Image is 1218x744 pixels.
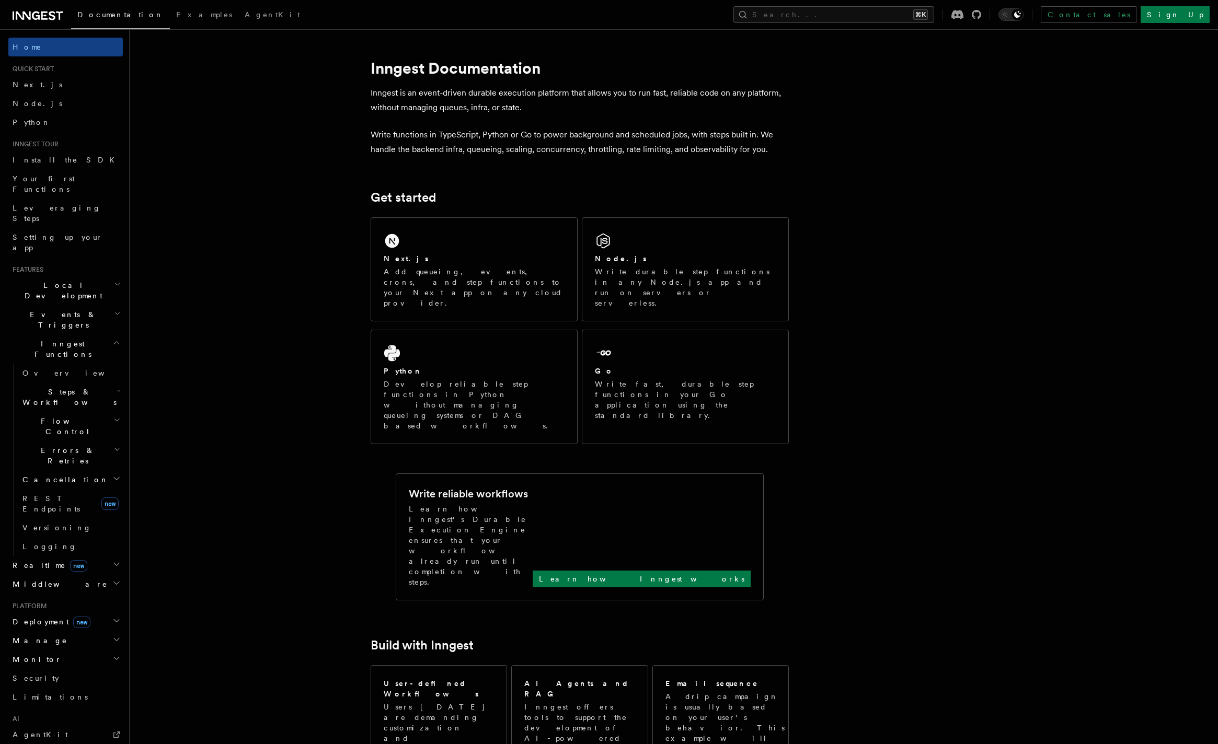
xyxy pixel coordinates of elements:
[22,494,80,513] span: REST Endpoints
[13,693,88,701] span: Limitations
[8,635,67,646] span: Manage
[8,364,123,556] div: Inngest Functions
[8,556,123,575] button: Realtimenew
[539,574,744,584] p: Learn how Inngest works
[8,228,123,257] a: Setting up your app
[8,560,87,571] span: Realtime
[371,86,789,115] p: Inngest is an event-driven durable execution platform that allows you to run fast, reliable code ...
[13,42,42,52] span: Home
[238,3,306,28] a: AgentKit
[913,9,928,20] kbd: ⌘K
[18,537,123,556] a: Logging
[8,669,123,688] a: Security
[18,416,113,437] span: Flow Control
[176,10,232,19] span: Examples
[595,253,647,264] h2: Node.js
[665,678,759,689] h2: Email sequence
[371,330,578,444] a: PythonDevelop reliable step functions in Python without managing queueing systems or DAG based wo...
[13,204,101,223] span: Leveraging Steps
[8,339,113,359] span: Inngest Functions
[13,99,62,108] span: Node.js
[595,366,614,376] h2: Go
[533,571,751,587] a: Learn how Inngest works
[733,6,934,23] button: Search...⌘K
[8,305,123,334] button: Events & Triggers
[8,715,19,723] span: AI
[71,3,170,29] a: Documentation
[8,94,123,113] a: Node.js
[595,266,776,308] p: Write durable step functions in any Node.js app and run on servers or serverless.
[8,113,123,132] a: Python
[18,387,117,408] span: Steps & Workflows
[18,470,123,489] button: Cancellation
[8,276,123,305] button: Local Development
[13,674,59,682] span: Security
[8,575,123,594] button: Middleware
[8,650,123,669] button: Monitor
[22,524,91,532] span: Versioning
[8,265,43,274] span: Features
[18,382,123,412] button: Steps & Workflows
[371,638,474,653] a: Build with Inngest
[18,489,123,518] a: REST Endpointsnew
[384,678,494,699] h2: User-defined Workflows
[73,617,90,628] span: new
[18,412,123,441] button: Flow Control
[18,364,123,382] a: Overview
[18,445,113,466] span: Errors & Retries
[8,199,123,228] a: Leveraging Steps
[371,127,789,157] p: Write functions in TypeScript, Python or Go to power background and scheduled jobs, with steps bu...
[998,8,1024,21] button: Toggle dark mode
[384,379,565,431] p: Develop reliable step functions in Python without managing queueing systems or DAG based workflows.
[13,156,121,164] span: Install the SDK
[8,602,47,610] span: Platform
[384,366,422,376] h2: Python
[582,330,789,444] a: GoWrite fast, durable step functions in your Go application using the standard library.
[8,612,123,631] button: Deploymentnew
[582,217,789,321] a: Node.jsWrite durable step functions in any Node.js app and run on servers or serverless.
[13,175,75,193] span: Your first Functions
[8,65,54,73] span: Quick start
[8,631,123,650] button: Manage
[384,266,565,308] p: Add queueing, events, crons, and step functions to your Next app on any cloud provider.
[13,118,51,126] span: Python
[70,560,87,572] span: new
[8,75,123,94] a: Next.js
[18,474,109,485] span: Cancellation
[371,190,436,205] a: Get started
[595,379,776,421] p: Write fast, durable step functions in your Go application using the standard library.
[524,678,636,699] h2: AI Agents and RAG
[18,518,123,537] a: Versioning
[22,542,77,551] span: Logging
[8,169,123,199] a: Your first Functions
[1141,6,1210,23] a: Sign Up
[8,150,123,169] a: Install the SDK
[13,233,102,252] span: Setting up your app
[18,441,123,470] button: Errors & Retries
[409,486,528,501] h2: Write reliable workflows
[170,3,238,28] a: Examples
[13,80,62,89] span: Next.js
[77,10,164,19] span: Documentation
[409,504,533,587] p: Learn how Inngest's Durable Execution Engine ensures that your workflow already run until complet...
[8,38,123,56] a: Home
[8,309,114,330] span: Events & Triggers
[1041,6,1136,23] a: Contact sales
[8,280,114,301] span: Local Development
[8,688,123,706] a: Limitations
[8,140,59,148] span: Inngest tour
[101,497,119,510] span: new
[384,253,429,264] h2: Next.js
[8,579,108,589] span: Middleware
[8,617,90,627] span: Deployment
[8,725,123,744] a: AgentKit
[8,334,123,364] button: Inngest Functions
[13,730,68,739] span: AgentKit
[371,59,789,77] h1: Inngest Documentation
[8,654,62,665] span: Monitor
[245,10,300,19] span: AgentKit
[22,369,130,377] span: Overview
[371,217,578,321] a: Next.jsAdd queueing, events, crons, and step functions to your Next app on any cloud provider.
